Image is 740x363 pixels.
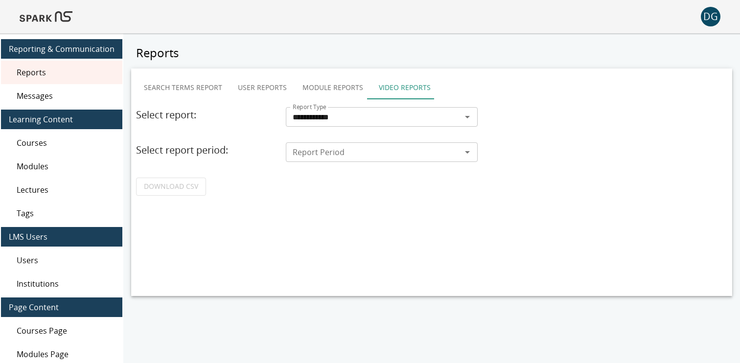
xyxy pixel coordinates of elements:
[1,61,122,84] div: Reports
[701,7,720,26] button: account of current user
[1,202,122,225] div: Tags
[136,76,230,99] button: Search Terms Report
[1,249,122,272] div: Users
[1,272,122,295] div: Institutions
[9,43,115,55] span: Reporting & Communication
[131,45,732,61] h5: Reports
[371,76,439,99] button: Video Reports
[17,278,115,290] span: Institutions
[293,103,326,111] label: Report Type
[17,67,115,78] span: Reports
[136,107,278,123] h6: Select report:
[1,227,122,247] div: LMS Users
[9,231,115,243] span: LMS Users
[17,90,115,102] span: Messages
[9,301,115,313] span: Page Content
[17,184,115,196] span: Lectures
[17,160,115,172] span: Modules
[701,7,720,26] div: DG
[295,76,371,99] button: Module Reports
[17,348,115,360] span: Modules Page
[230,76,295,99] button: User Reports
[1,178,122,202] div: Lectures
[461,145,474,159] button: Open
[20,5,72,28] img: Logo of SPARK at Stanford
[1,131,122,155] div: Courses
[9,113,115,125] span: Learning Content
[136,142,278,158] h6: Select report period:
[1,297,122,317] div: Page Content
[1,155,122,178] div: Modules
[17,254,115,266] span: Users
[1,110,122,129] div: Learning Content
[17,137,115,149] span: Courses
[1,319,122,342] div: Courses Page
[461,110,474,124] button: Open
[1,39,122,59] div: Reporting & Communication
[17,325,115,337] span: Courses Page
[1,84,122,108] div: Messages
[17,207,115,219] span: Tags
[136,76,727,99] div: report types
